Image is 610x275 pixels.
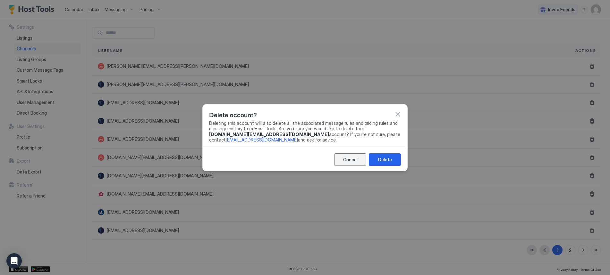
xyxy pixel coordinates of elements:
[369,153,401,166] button: Delete
[209,120,401,143] span: Deleting this account will also delete all the associated message rules and pricing rules and mes...
[343,156,358,163] div: Cancel
[226,137,298,142] a: [EMAIL_ADDRESS][DOMAIN_NAME]
[6,253,22,269] div: Open Intercom Messenger
[209,109,257,119] span: Delete account?
[334,153,366,166] button: Cancel
[378,156,392,163] div: Delete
